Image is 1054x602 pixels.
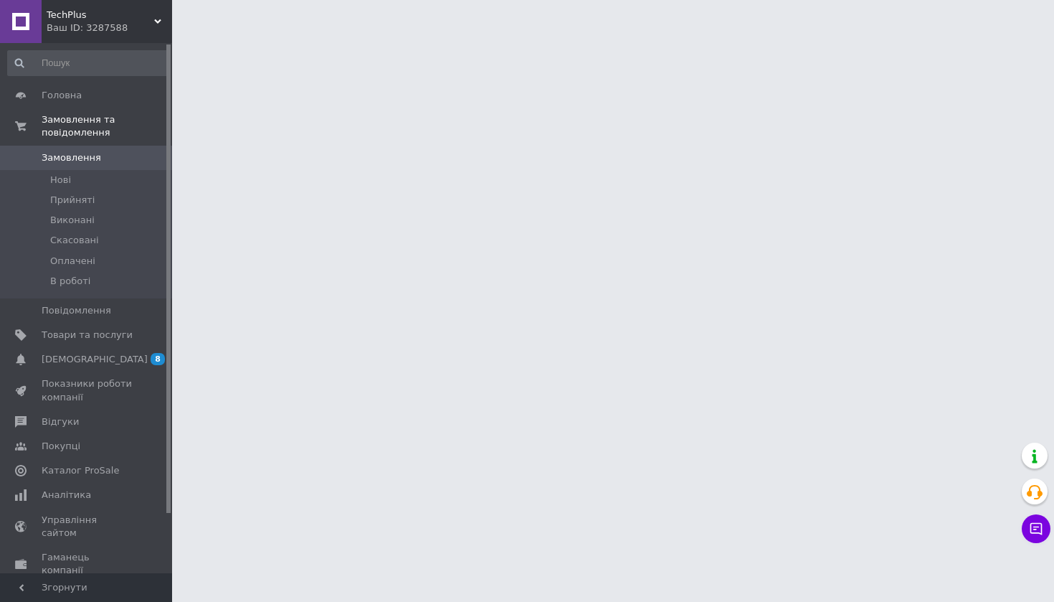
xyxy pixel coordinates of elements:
span: Повідомлення [42,304,111,317]
span: Каталог ProSale [42,464,119,477]
span: Головна [42,89,82,102]
span: Замовлення та повідомлення [42,113,172,139]
span: Замовлення [42,151,101,164]
div: Ваш ID: 3287588 [47,22,172,34]
span: Аналітика [42,489,91,502]
span: Управління сайтом [42,514,133,540]
span: Гаманець компанії [42,551,133,577]
input: Пошук [7,50,169,76]
span: TechPlus [47,9,154,22]
span: Виконані [50,214,95,227]
span: Відгуки [42,415,79,428]
button: Чат з покупцем [1022,514,1050,543]
span: Товари та послуги [42,329,133,342]
span: Скасовані [50,234,99,247]
span: Нові [50,174,71,187]
span: Показники роботи компанії [42,377,133,403]
span: В роботі [50,275,90,288]
span: [DEMOGRAPHIC_DATA] [42,353,148,366]
span: Прийняті [50,194,95,207]
span: Оплачені [50,255,95,268]
span: 8 [151,353,165,365]
span: Покупці [42,440,80,453]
